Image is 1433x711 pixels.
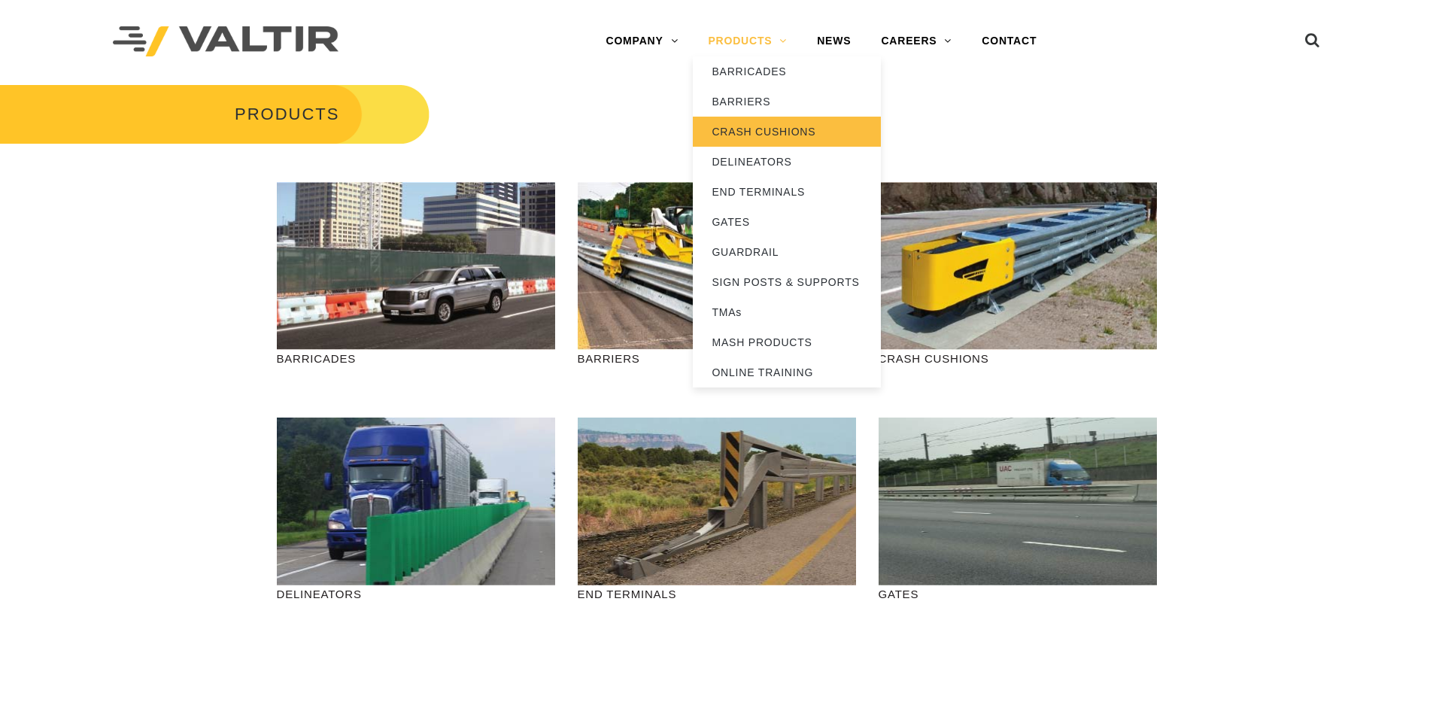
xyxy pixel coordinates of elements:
a: ONLINE TRAINING [693,357,881,387]
a: END TERMINALS [693,177,881,207]
img: Valtir [113,26,339,57]
a: CRASH CUSHIONS [693,117,881,147]
a: COMPANY [591,26,693,56]
a: DELINEATORS [693,147,881,177]
a: PRODUCTS [693,26,802,56]
a: GATES [693,207,881,237]
a: CAREERS [866,26,967,56]
p: CRASH CUSHIONS [879,350,1157,367]
a: TMAs [693,297,881,327]
a: NEWS [802,26,866,56]
a: MASH PRODUCTS [693,327,881,357]
p: BARRIERS [578,350,856,367]
p: DELINEATORS [277,585,555,603]
a: BARRIERS [693,87,881,117]
p: BARRICADES [277,350,555,367]
p: END TERMINALS [578,585,856,603]
a: CONTACT [967,26,1052,56]
a: GUARDRAIL [693,237,881,267]
p: GATES [879,585,1157,603]
a: SIGN POSTS & SUPPORTS [693,267,881,297]
a: BARRICADES [693,56,881,87]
